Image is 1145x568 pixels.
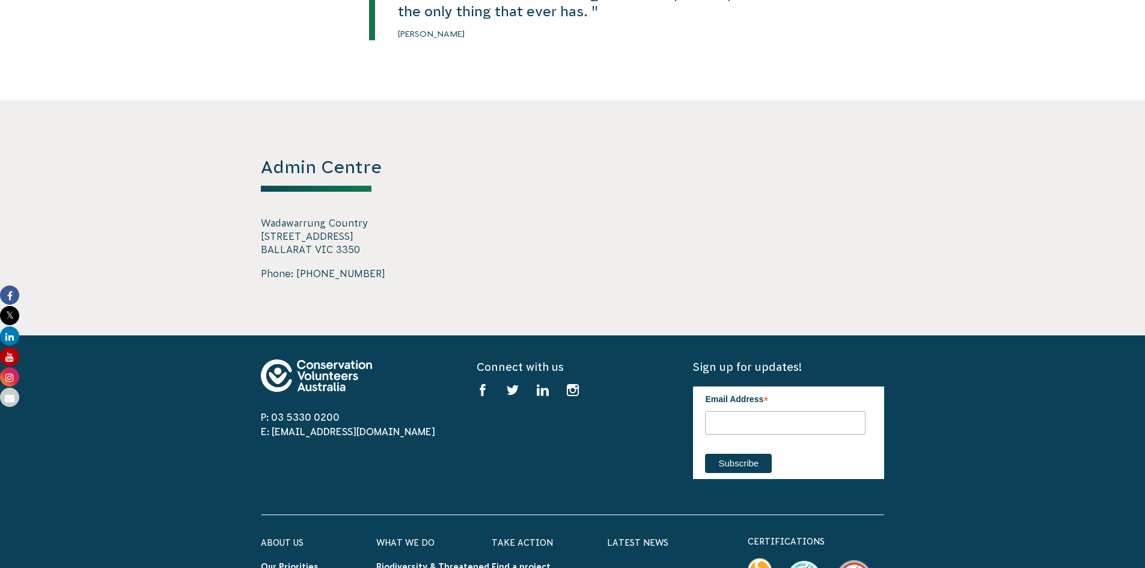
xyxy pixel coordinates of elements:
[492,538,553,548] a: Take Action
[607,538,668,548] a: Latest News
[705,386,866,409] label: Email Address
[261,359,372,392] img: logo-footer.svg
[705,454,772,473] input: Subscribe
[261,155,452,192] h3: Admin Centre
[477,359,668,374] h5: Connect with us
[261,426,435,437] a: E: [EMAIL_ADDRESS][DOMAIN_NAME]
[261,268,385,279] a: Phone: [PHONE_NUMBER]
[261,216,452,257] p: Wadawarrung Country [STREET_ADDRESS] BALLARAT VIC 3350
[261,538,304,548] a: About Us
[693,359,884,374] h5: Sign up for updates!
[376,538,435,548] a: What We Do
[261,412,340,423] a: P: 03 5330 0200
[398,29,465,38] small: [PERSON_NAME]
[748,534,885,549] p: certifications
